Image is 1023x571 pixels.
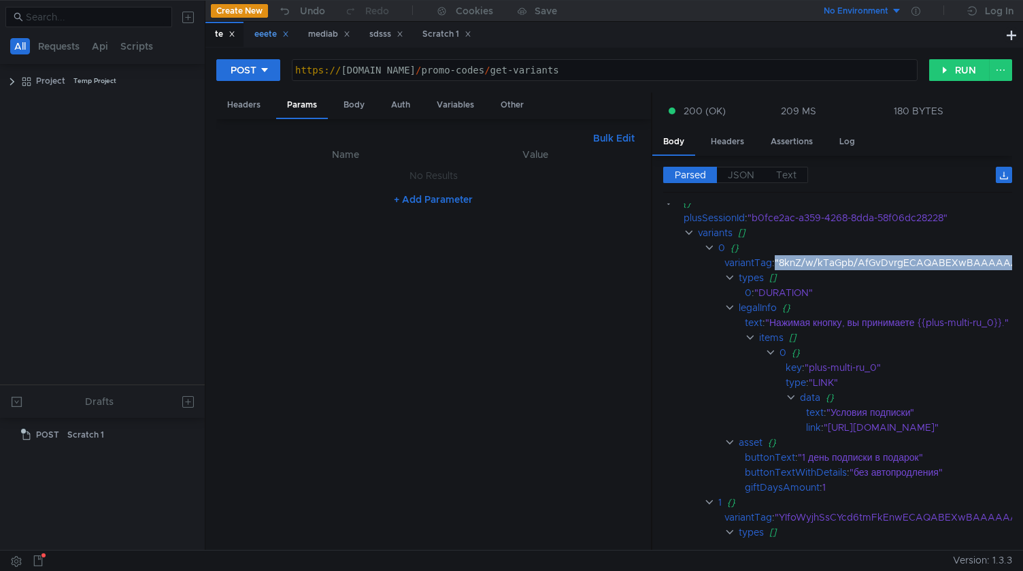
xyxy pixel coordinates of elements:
div: Drafts [85,393,114,410]
div: text [806,405,824,420]
div: items [758,330,783,345]
button: Scripts [116,38,157,54]
div: eeete [254,27,289,42]
div: 0 [718,240,724,255]
span: Version: 1.3.3 [953,551,1012,570]
div: Log In [985,3,1013,19]
div: plusSessionId [684,210,745,225]
button: POST [216,59,280,81]
div: Scratch 1 [422,27,471,42]
div: No Environment [824,5,888,18]
div: giftDaysAmount [745,480,820,495]
div: Auth [380,93,421,118]
div: types [738,270,763,285]
button: + Add Parameter [388,191,478,208]
div: Other [490,93,535,118]
div: 0 [779,345,786,360]
span: Parsed [675,169,706,181]
div: 0 [745,285,752,300]
div: type [786,375,806,390]
div: Undo [300,3,325,19]
div: variantTag [724,255,772,270]
div: asset [738,435,762,450]
div: te [215,27,235,42]
div: Body [652,129,695,156]
div: sdsss [369,27,403,42]
nz-embed-empty: No Results [409,169,458,182]
div: Log [828,129,866,154]
div: data [799,390,820,405]
div: Body [333,93,375,118]
input: Search... [26,10,164,25]
div: Headers [216,93,271,118]
div: Temp Project [73,71,116,91]
div: buttonTextWithDetails [745,465,847,480]
button: Bulk Edit [588,130,640,146]
div: Project [36,71,65,91]
button: Requests [34,38,84,54]
span: Text [776,169,796,181]
div: types [738,525,763,540]
div: text [745,315,762,330]
div: legalInfo [738,300,776,315]
div: mediab [308,27,350,42]
button: Create New [211,4,268,18]
button: RUN [929,59,990,81]
span: 200 (OK) [684,103,726,118]
th: Name [249,146,443,163]
div: link [806,420,821,435]
div: Save [535,6,557,16]
button: All [10,38,30,54]
th: Value [442,146,628,163]
div: Params [276,93,328,119]
span: JSON [728,169,754,181]
div: Redo [365,3,389,19]
div: 209 MS [781,105,816,117]
div: variantTag [724,510,772,525]
div: variants [697,225,732,240]
div: Headers [700,129,755,154]
div: POST [231,63,256,78]
div: Scratch 1 [67,425,104,445]
button: Undo [268,1,335,21]
div: 1 [718,495,721,510]
div: Variables [426,93,485,118]
div: key [786,360,802,375]
span: POST [36,425,59,445]
div: 180 BYTES [894,105,943,117]
div: buttonText [745,450,795,465]
button: Api [88,38,112,54]
button: Redo [335,1,399,21]
div: Assertions [760,129,824,154]
div: Cookies [456,3,493,19]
